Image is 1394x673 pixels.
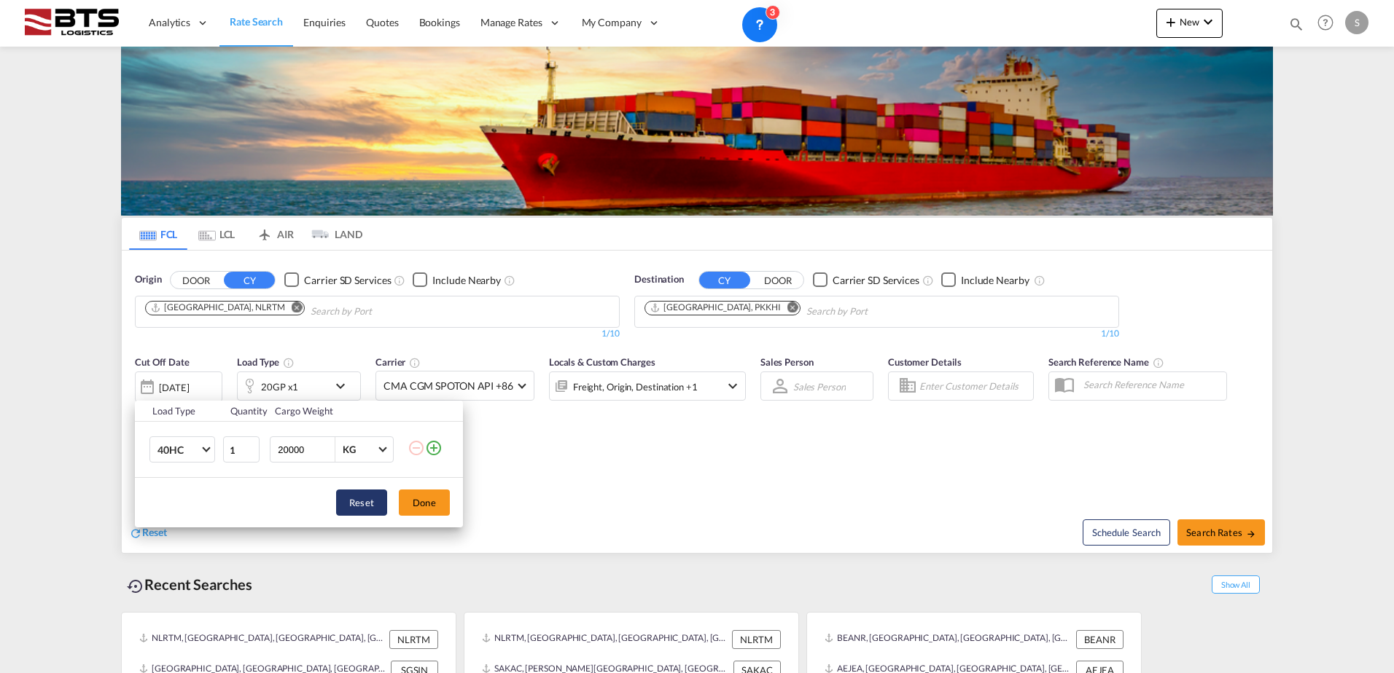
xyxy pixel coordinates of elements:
div: Cargo Weight [275,404,399,417]
div: KG [343,444,356,455]
input: Qty [223,436,260,463]
button: Done [399,489,450,516]
md-select: Choose: 40HC [149,436,215,463]
input: Enter Weight [276,437,335,462]
md-icon: icon-plus-circle-outline [425,439,443,457]
th: Quantity [222,401,267,422]
th: Load Type [135,401,222,422]
span: 40HC [157,443,200,457]
button: Reset [336,489,387,516]
md-icon: icon-minus-circle-outline [408,439,425,457]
